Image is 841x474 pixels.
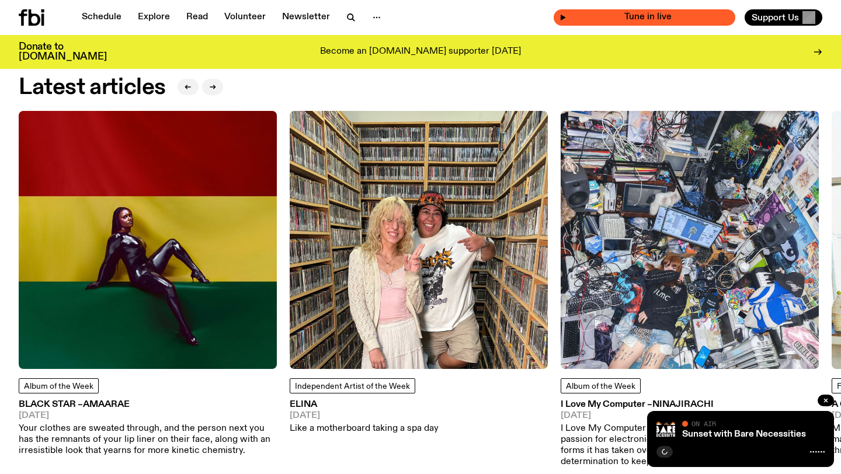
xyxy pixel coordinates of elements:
[19,400,277,456] a: BLACK STAR –Amaarae[DATE]Your clothes are sweated through, and the person next you has the remnan...
[682,430,806,439] a: Sunset with Bare Necessities
[290,423,439,434] p: Like a motherboard taking a spa day
[19,378,99,393] a: Album of the Week
[19,42,107,62] h3: Donate to [DOMAIN_NAME]
[752,12,799,23] span: Support Us
[19,423,277,457] p: Your clothes are sweated through, and the person next you has the remnants of your lip liner on t...
[290,400,439,434] a: ELINA[DATE]Like a motherboard taking a spa day
[19,400,277,409] h3: BLACK STAR –
[656,420,675,439] img: Bare Necessities
[745,9,822,26] button: Support Us
[652,400,714,409] span: Ninajirachi
[83,400,130,409] span: Amaarae
[275,9,337,26] a: Newsletter
[179,9,215,26] a: Read
[691,420,716,427] span: On Air
[561,111,819,369] img: Ninajirachi covering her face, shot from above. she is in a croweded room packed full of laptops,...
[295,382,410,391] span: Independent Artist of the Week
[566,382,635,391] span: Album of the Week
[131,9,177,26] a: Explore
[561,423,819,468] p: I Love My Computer comes from a place of genuine love and passion for electronic dance music. Not...
[290,400,439,409] h3: ELINA
[19,77,166,98] h2: Latest articles
[561,378,641,393] a: Album of the Week
[561,412,819,420] span: [DATE]
[217,9,273,26] a: Volunteer
[75,9,128,26] a: Schedule
[290,412,439,420] span: [DATE]
[290,378,415,393] a: Independent Artist of the Week
[554,9,735,26] button: On AirSunset with Bare NecessitiesTune in live
[561,400,819,468] a: I Love My Computer –Ninajirachi[DATE]I Love My Computer comes from a place of genuine love and pa...
[567,13,729,22] span: Tune in live
[24,382,93,391] span: Album of the Week
[320,47,521,57] p: Become an [DOMAIN_NAME] supporter [DATE]
[19,412,277,420] span: [DATE]
[561,400,819,409] h3: I Love My Computer –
